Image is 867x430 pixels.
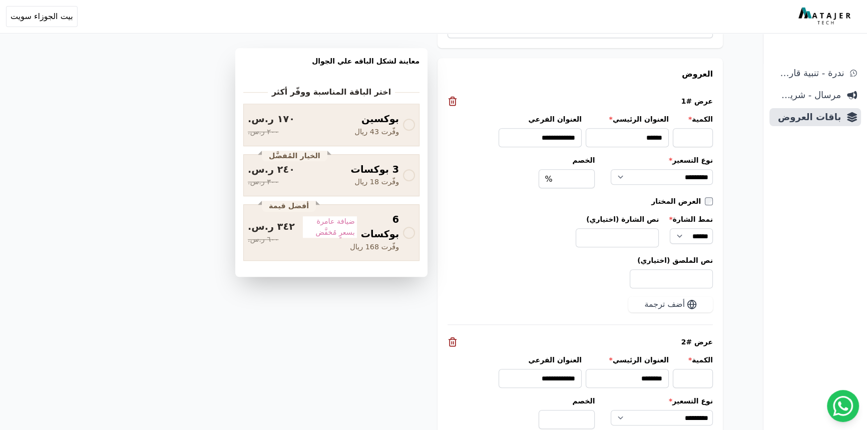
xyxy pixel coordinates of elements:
h2: اختر الباقة المناسبة ووفّر أكثر [272,86,391,98]
label: نص الملصق (اختياري) [448,255,713,265]
span: ٢٠٠ ر.س. [248,127,278,138]
span: ٢٤٠ ر.س. [248,163,295,177]
span: بوكسين [361,112,399,127]
span: ندرة - تنبية قارب علي النفاذ [773,66,844,80]
button: بيت الجوزاء سويت [6,6,78,27]
span: وفّرت 43 ريال [354,127,399,138]
div: عرض #2 [448,337,713,347]
label: الخصم [539,155,595,165]
img: MatajerTech Logo [798,8,853,26]
span: ٣٠٠ ر.س. [248,177,278,188]
h3: معاينة لشكل الباقه علي الجوال [243,56,419,78]
span: بيت الجوزاء سويت [11,11,73,23]
label: نوع التسعير [611,396,713,406]
span: ١٧٠ ر.س. [248,112,295,127]
label: نص الشارة (اختياري) [576,214,659,224]
span: ضيافة عامرة بسعرٍ مُخفَّض [303,216,357,238]
div: عرض #1 [448,96,713,106]
label: العنوان الرئيسي [586,114,669,124]
label: الخصم [539,396,595,406]
span: % [545,173,552,185]
span: ٣٤٢ ر.س. [248,220,295,234]
label: العنوان الفرعي [499,114,582,124]
span: مرسال - شريط دعاية [773,88,841,102]
label: نوع التسعير [611,155,713,165]
span: 3 بوكسات [351,163,399,177]
span: أضف ترجمة [644,298,685,310]
label: نمط الشارة [669,214,713,224]
div: أفضل قيمة [262,201,316,212]
span: 6 بوكسات [361,213,399,242]
span: باقات العروض [773,110,841,124]
div: الخيار المُفضَّل [262,151,327,162]
span: وفّرت 168 ريال [350,242,399,253]
span: وفّرت 18 ريال [354,177,399,188]
h3: العروض [448,68,713,80]
label: الكمية [673,114,713,124]
label: العرض المختار [651,196,705,206]
span: ٦٠٠ ر.س. [248,234,278,245]
label: العنوان الفرعي [499,355,582,365]
label: الكمية [673,355,713,365]
label: العنوان الرئيسي [586,355,669,365]
button: أضف ترجمة [628,296,713,312]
